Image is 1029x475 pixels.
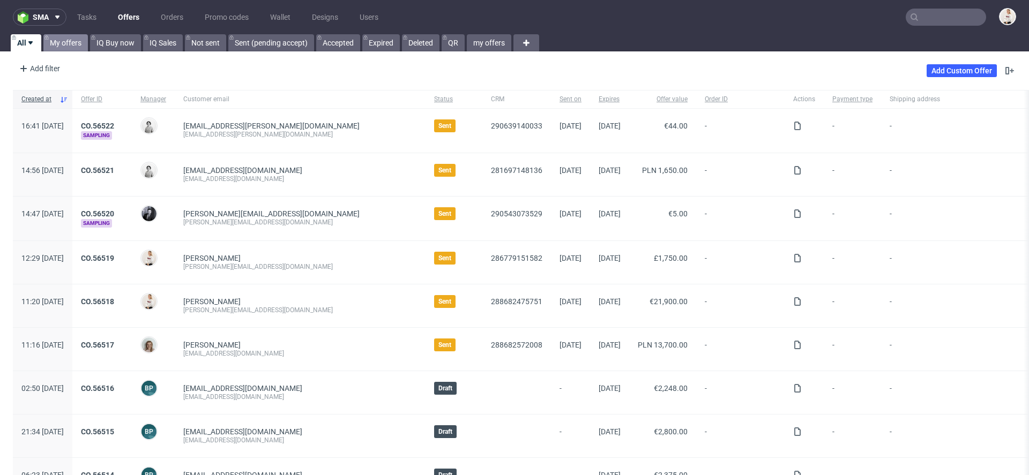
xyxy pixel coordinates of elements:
a: 288682572008 [491,341,542,349]
span: - [705,166,776,183]
span: PLN 13,700.00 [638,341,688,349]
button: sma [13,9,66,26]
figcaption: BP [141,424,156,439]
a: CO.56522 [81,122,114,130]
div: [PERSON_NAME][EMAIL_ADDRESS][DOMAIN_NAME] [183,306,417,314]
span: 11:20 [DATE] [21,297,64,306]
span: 14:47 [DATE] [21,209,64,218]
a: CO.56520 [81,209,114,218]
a: 281697148136 [491,166,542,175]
span: [DATE] [560,209,581,218]
img: Mari Fok [1000,9,1015,24]
a: [PERSON_NAME] [183,254,241,262]
span: Draft [438,384,452,393]
a: My offers [43,34,88,51]
span: 12:29 [DATE] [21,254,64,262]
a: 290543073529 [491,209,542,218]
span: Offer value [638,95,688,104]
span: [DATE] [560,341,581,349]
span: Sent [438,166,451,175]
img: Monika Poźniak [141,337,156,352]
span: - [560,384,581,401]
a: Not sent [185,34,226,51]
span: 14:56 [DATE] [21,166,64,175]
span: Sent [438,341,451,349]
span: [DATE] [599,122,621,130]
a: Promo codes [198,9,255,26]
span: €44.00 [664,122,688,130]
span: 16:41 [DATE] [21,122,64,130]
span: Sent [438,297,451,306]
span: Offer ID [81,95,123,104]
span: [DATE] [599,209,621,218]
a: Deleted [402,34,439,51]
span: [DATE] [599,254,621,262]
span: Sent [438,122,451,130]
img: Philippe Dubuy [141,206,156,221]
a: [PERSON_NAME] [183,297,241,306]
span: [EMAIL_ADDRESS][DOMAIN_NAME] [183,166,302,175]
span: €5.00 [668,209,688,218]
span: Draft [438,427,452,436]
span: €2,248.00 [654,384,688,393]
div: [PERSON_NAME][EMAIL_ADDRESS][DOMAIN_NAME] [183,262,417,271]
img: Mari Fok [141,294,156,309]
span: [EMAIL_ADDRESS][DOMAIN_NAME] [183,427,302,436]
img: logo [18,11,33,24]
a: 290639140033 [491,122,542,130]
div: Add filter [15,60,62,77]
span: [EMAIL_ADDRESS][DOMAIN_NAME] [183,384,302,393]
span: €2,800.00 [654,427,688,436]
span: Manager [140,95,166,104]
span: - [705,209,776,228]
span: - [705,341,776,358]
a: Wallet [264,9,297,26]
span: - [705,384,776,401]
span: €21,900.00 [650,297,688,306]
a: Accepted [316,34,360,51]
img: Mari Fok [141,251,156,266]
span: - [832,122,873,140]
a: my offers [467,34,511,51]
img: Dudek Mariola [141,163,156,178]
span: - [832,166,873,183]
span: [DATE] [599,341,621,349]
span: 21:34 [DATE] [21,427,64,436]
a: Sent (pending accept) [228,34,314,51]
span: Status [434,95,474,104]
span: - [705,254,776,271]
span: - [705,297,776,314]
a: Users [353,9,385,26]
a: Offers [111,9,146,26]
a: Orders [154,9,190,26]
span: PLN 1,650.00 [642,166,688,175]
span: [EMAIL_ADDRESS][PERSON_NAME][DOMAIN_NAME] [183,122,360,130]
div: [EMAIL_ADDRESS][DOMAIN_NAME] [183,436,417,444]
a: CO.56517 [81,341,114,349]
span: [DATE] [560,122,581,130]
span: Payment type [832,95,873,104]
div: [PERSON_NAME][EMAIL_ADDRESS][DOMAIN_NAME] [183,218,417,227]
span: Sampling [81,131,112,140]
div: [EMAIL_ADDRESS][DOMAIN_NAME] [183,393,417,401]
span: [DATE] [599,297,621,306]
span: Sent [438,254,451,262]
a: All [11,34,41,51]
span: CRM [491,95,542,104]
span: - [832,341,873,358]
span: [DATE] [599,427,621,436]
span: [DATE] [599,166,621,175]
span: Created at [21,95,55,104]
span: - [832,427,873,444]
a: 286779151582 [491,254,542,262]
span: Actions [793,95,815,104]
span: Customer email [183,95,417,104]
span: 02:50 [DATE] [21,384,64,393]
a: CO.56519 [81,254,114,262]
div: [EMAIL_ADDRESS][PERSON_NAME][DOMAIN_NAME] [183,130,417,139]
a: IQ Sales [143,34,183,51]
span: Sent on [560,95,581,104]
span: - [560,427,581,444]
a: IQ Buy now [90,34,141,51]
span: £1,750.00 [654,254,688,262]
